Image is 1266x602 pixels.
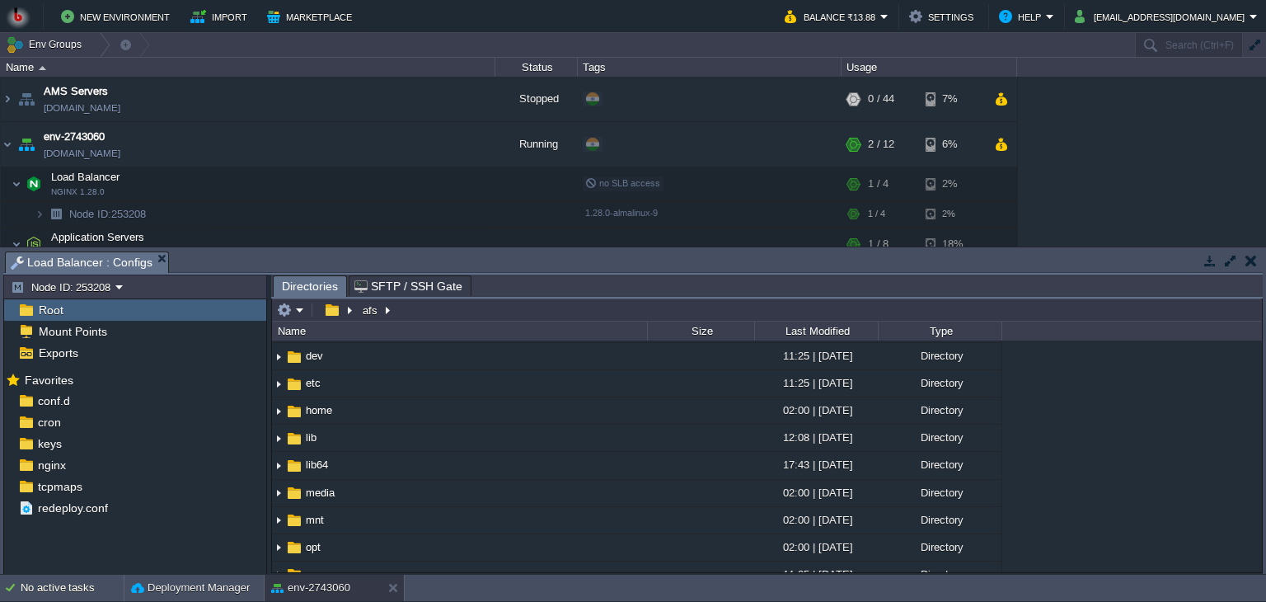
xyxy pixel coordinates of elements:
[35,479,85,494] span: tcpmaps
[878,397,1001,423] div: Directory
[49,231,147,243] a: Application Servers
[868,122,894,167] div: 2 / 12
[272,508,285,534] img: AMDAwAAAACH5BAEAAAAALAAAAAABAAEAAAICRAEAOw==
[35,201,45,227] img: AMDAwAAAACH5BAEAAAAALAAAAAABAAEAAAICRAEAOw==
[926,167,979,200] div: 2%
[303,349,326,363] a: dev
[579,58,841,77] div: Tags
[49,230,147,244] span: Application Servers
[303,403,335,417] a: home
[354,276,462,296] span: SFTP / SSH Gate
[754,507,878,533] div: 02:00 | [DATE]
[21,374,76,387] a: Favorites
[49,170,122,184] span: Load Balancer
[272,426,285,451] img: AMDAwAAAACH5BAEAAAAALAAAAAABAAEAAAICRAEAOw==
[754,452,878,477] div: 17:43 | [DATE]
[585,208,658,218] span: 1.28.0-almalinux-9
[285,375,303,393] img: AMDAwAAAACH5BAEAAAAALAAAAAABAAEAAAICRAEAOw==
[35,436,64,451] a: keys
[878,562,1001,587] div: Directory
[2,58,495,77] div: Name
[35,346,81,360] a: Exports
[272,535,285,561] img: AMDAwAAAACH5BAEAAAAALAAAAAABAAEAAAICRAEAOw==
[926,228,979,261] div: 18%
[1,77,14,121] img: AMDAwAAAACH5BAEAAAAALAAAAAABAAEAAAICRAEAOw==
[909,7,978,26] button: Settings
[879,322,1001,341] div: Type
[285,566,303,584] img: AMDAwAAAACH5BAEAAAAALAAAAAABAAEAAAICRAEAOw==
[878,343,1001,369] div: Directory
[282,276,338,297] span: Directories
[878,507,1001,533] div: Directory
[272,562,285,588] img: AMDAwAAAACH5BAEAAAAALAAAAAABAAEAAAICRAEAOw==
[35,324,110,339] a: Mount Points
[69,208,111,220] span: Node ID:
[754,343,878,369] div: 11:25 | [DATE]
[272,398,285,424] img: AMDAwAAAACH5BAEAAAAALAAAAAABAAEAAAICRAEAOw==
[754,534,878,560] div: 02:00 | [DATE]
[285,430,303,448] img: AMDAwAAAACH5BAEAAAAALAAAAAABAAEAAAICRAEAOw==
[842,58,1016,77] div: Usage
[303,567,329,581] span: proc
[11,252,152,273] span: Load Balancer : Configs
[272,481,285,506] img: AMDAwAAAACH5BAEAAAAALAAAAAABAAEAAAICRAEAOw==
[49,171,122,183] a: Load BalancerNGINX 1.28.0
[35,501,110,515] a: redeploy.conf
[6,33,87,56] button: Env Groups
[12,167,21,200] img: AMDAwAAAACH5BAEAAAAALAAAAAABAAEAAAICRAEAOw==
[754,370,878,396] div: 11:25 | [DATE]
[878,480,1001,506] div: Directory
[496,58,577,77] div: Status
[868,77,894,121] div: 0 / 44
[272,299,1262,322] input: Click to enter the path
[285,402,303,421] img: AMDAwAAAACH5BAEAAAAALAAAAAABAAEAAAICRAEAOw==
[35,458,68,473] span: nginx
[51,187,105,197] span: NGINX 1.28.0
[190,7,252,26] button: Import
[1075,7,1250,26] button: [EMAIL_ADDRESS][DOMAIN_NAME]
[12,228,21,261] img: AMDAwAAAACH5BAEAAAAALAAAAAABAAEAAAICRAEAOw==
[649,322,754,341] div: Size
[44,145,120,162] a: [DOMAIN_NAME]
[44,83,108,100] a: AMS Servers
[754,562,878,587] div: 11:25 | [DATE]
[754,425,878,450] div: 12:08 | [DATE]
[868,201,885,227] div: 1 / 4
[754,397,878,423] div: 02:00 | [DATE]
[61,7,175,26] button: New Environment
[35,393,73,408] a: conf.d
[585,178,660,188] span: no SLB access
[303,458,331,472] a: lib64
[754,480,878,506] div: 02:00 | [DATE]
[131,580,250,596] button: Deployment Manager
[926,122,979,167] div: 6%
[285,511,303,529] img: AMDAwAAAACH5BAEAAAAALAAAAAABAAEAAAICRAEAOw==
[303,430,319,444] a: lib
[68,207,148,221] span: 253208
[285,539,303,557] img: AMDAwAAAACH5BAEAAAAALAAAAAABAAEAAAICRAEAOw==
[35,303,66,317] span: Root
[303,486,337,500] span: media
[285,484,303,502] img: AMDAwAAAACH5BAEAAAAALAAAAAABAAEAAAICRAEAOw==
[926,201,979,227] div: 2%
[267,7,357,26] button: Marketplace
[44,129,105,145] span: env-2743060
[495,122,578,167] div: Running
[15,122,38,167] img: AMDAwAAAACH5BAEAAAAALAAAAAABAAEAAAICRAEAOw==
[303,540,323,554] a: opt
[11,280,115,294] button: Node ID: 253208
[878,534,1001,560] div: Directory
[285,457,303,475] img: AMDAwAAAACH5BAEAAAAALAAAAAABAAEAAAICRAEAOw==
[22,167,45,200] img: AMDAwAAAACH5BAEAAAAALAAAAAABAAEAAAICRAEAOw==
[22,228,45,261] img: AMDAwAAAACH5BAEAAAAALAAAAAABAAEAAAICRAEAOw==
[6,4,30,29] img: Bitss Techniques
